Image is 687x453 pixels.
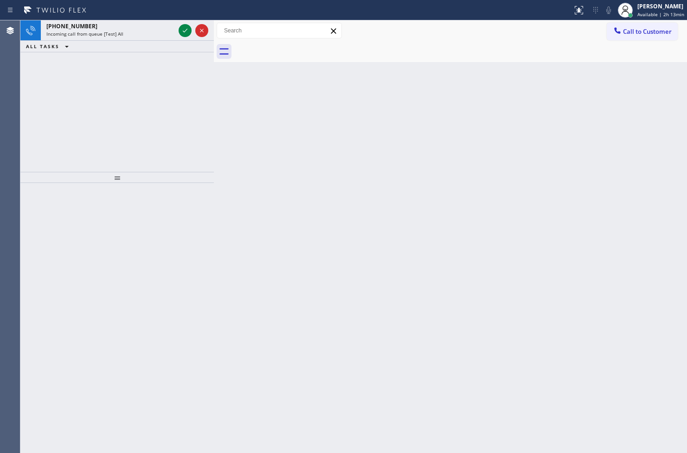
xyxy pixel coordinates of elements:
[20,41,78,52] button: ALL TASKS
[217,23,341,38] input: Search
[607,23,678,40] button: Call to Customer
[46,22,97,30] span: [PHONE_NUMBER]
[179,24,192,37] button: Accept
[602,4,615,17] button: Mute
[623,27,672,36] span: Call to Customer
[637,2,684,10] div: [PERSON_NAME]
[26,43,59,50] span: ALL TASKS
[46,31,123,37] span: Incoming call from queue [Test] All
[637,11,684,18] span: Available | 2h 13min
[195,24,208,37] button: Reject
